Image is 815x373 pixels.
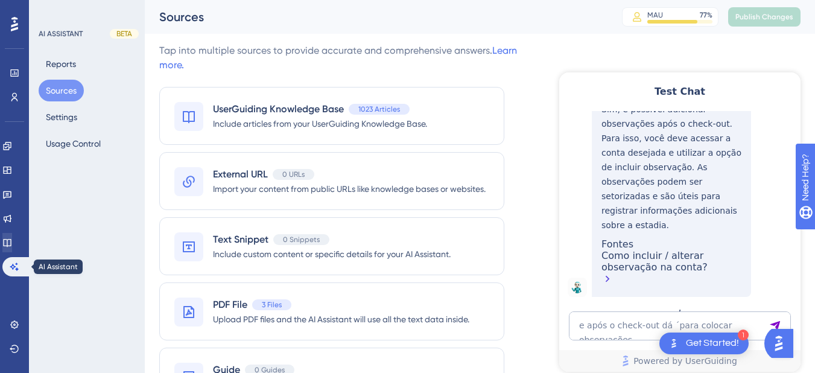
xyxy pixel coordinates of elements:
button: Publish Changes [728,7,801,27]
iframe: UserGuiding AI Assistant Launcher [764,325,801,362]
span: UserGuiding Knowledge Base [213,102,344,116]
span: Include custom content or specific details for your AI Assistant. [213,247,451,261]
div: AI ASSISTANT [39,29,83,39]
span: External URL [213,167,268,182]
div: 77 % [700,10,712,20]
span: Need Help? [28,3,75,18]
img: launcher-image-alternative-text [667,336,681,351]
span: 1023 Articles [358,104,400,114]
span: Include articles from your UserGuiding Knowledge Base. [213,116,427,131]
span: 0 URLs [282,170,305,179]
div: Open Get Started! checklist, remaining modules: 1 [659,333,749,354]
button: Settings [39,106,84,128]
span: 3 Files [262,300,282,310]
span: Text Snippet [213,232,268,247]
div: 1 [738,330,749,340]
button: Sources [39,80,84,101]
div: Sources [159,8,592,25]
div: Tap into multiple sources to provide accurate and comprehensive answers. [159,43,528,72]
div: BETA [110,29,139,39]
iframe: UserGuiding AI Assistant [559,72,801,372]
button: Reports [39,53,83,75]
span: Publish Changes [735,12,793,22]
span: Upload PDF files and the AI Assistant will use all the text data inside. [213,312,469,327]
span: Import your content from public URLs like knowledge bases or websites. [213,182,486,196]
div: MAU [647,10,663,20]
button: Usage Control [39,133,108,155]
span: 0 Snippets [283,235,320,244]
div: Get Started! [686,337,739,350]
span: PDF File [213,298,247,312]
